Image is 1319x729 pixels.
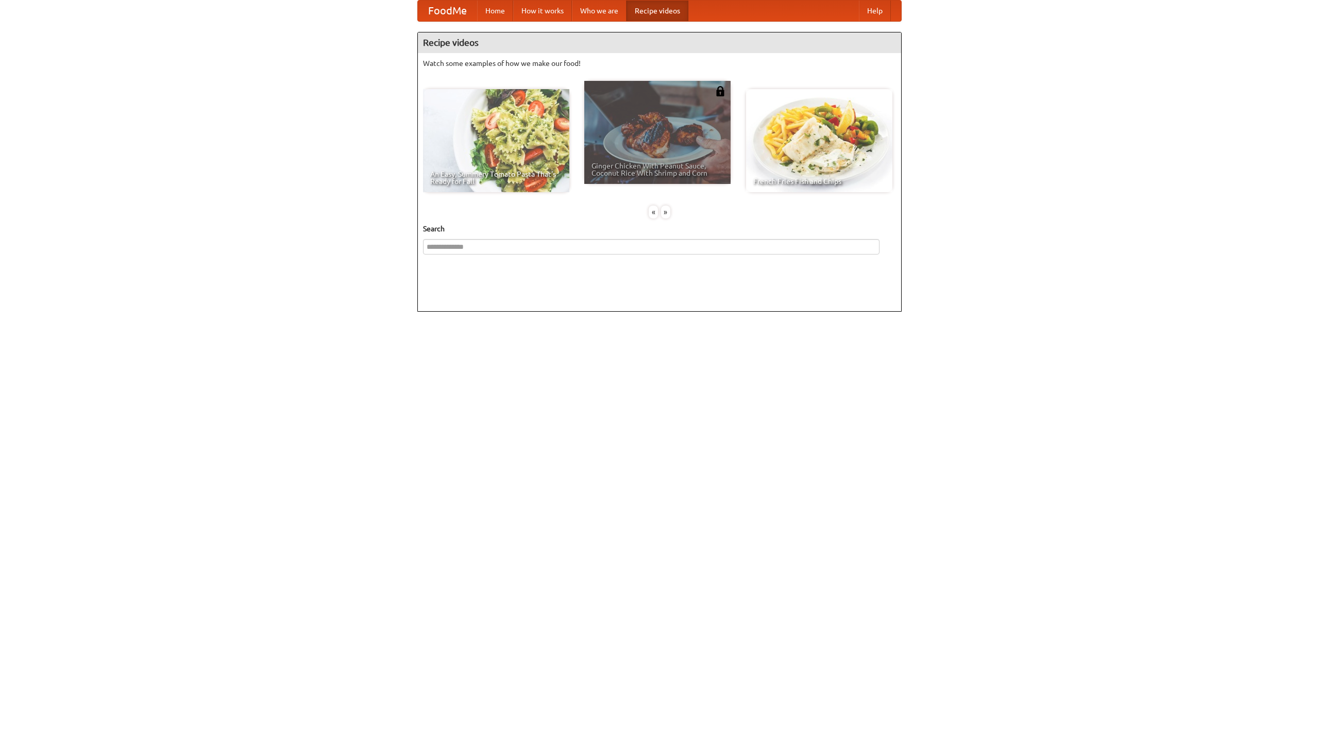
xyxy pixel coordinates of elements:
[661,206,670,218] div: »
[572,1,627,21] a: Who we are
[418,32,901,53] h4: Recipe videos
[649,206,658,218] div: «
[423,58,896,69] p: Watch some examples of how we make our food!
[627,1,688,21] a: Recipe videos
[430,171,562,185] span: An Easy, Summery Tomato Pasta That's Ready for Fall
[423,89,569,192] a: An Easy, Summery Tomato Pasta That's Ready for Fall
[753,178,885,185] span: French Fries Fish and Chips
[859,1,891,21] a: Help
[423,224,896,234] h5: Search
[418,1,477,21] a: FoodMe
[746,89,892,192] a: French Fries Fish and Chips
[513,1,572,21] a: How it works
[477,1,513,21] a: Home
[715,86,725,96] img: 483408.png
